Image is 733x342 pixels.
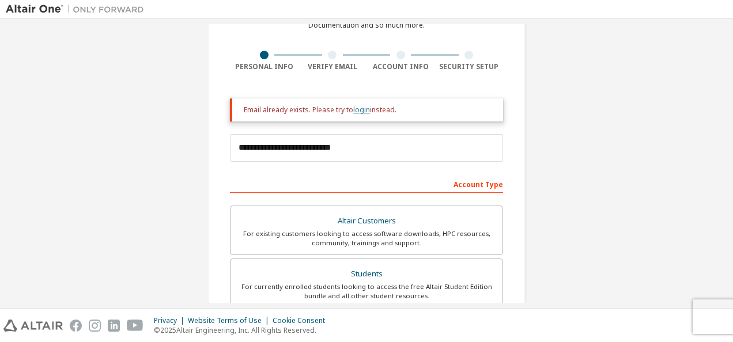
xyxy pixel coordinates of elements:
a: login [353,105,370,115]
div: Privacy [154,316,188,325]
p: © 2025 Altair Engineering, Inc. All Rights Reserved. [154,325,332,335]
div: For existing customers looking to access software downloads, HPC resources, community, trainings ... [237,229,496,248]
div: For currently enrolled students looking to access the free Altair Student Edition bundle and all ... [237,282,496,301]
div: Students [237,266,496,282]
div: Account Type [230,174,503,193]
div: Verify Email [299,62,367,71]
div: Cookie Consent [273,316,332,325]
div: Email already exists. Please try to instead. [244,105,494,115]
div: Altair Customers [237,213,496,229]
img: Altair One [6,3,150,15]
div: Website Terms of Use [188,316,273,325]
img: youtube.svg [127,320,143,332]
div: Account Info [366,62,435,71]
img: instagram.svg [89,320,101,332]
img: facebook.svg [70,320,82,332]
img: linkedin.svg [108,320,120,332]
img: altair_logo.svg [3,320,63,332]
div: Personal Info [230,62,299,71]
div: Security Setup [435,62,504,71]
